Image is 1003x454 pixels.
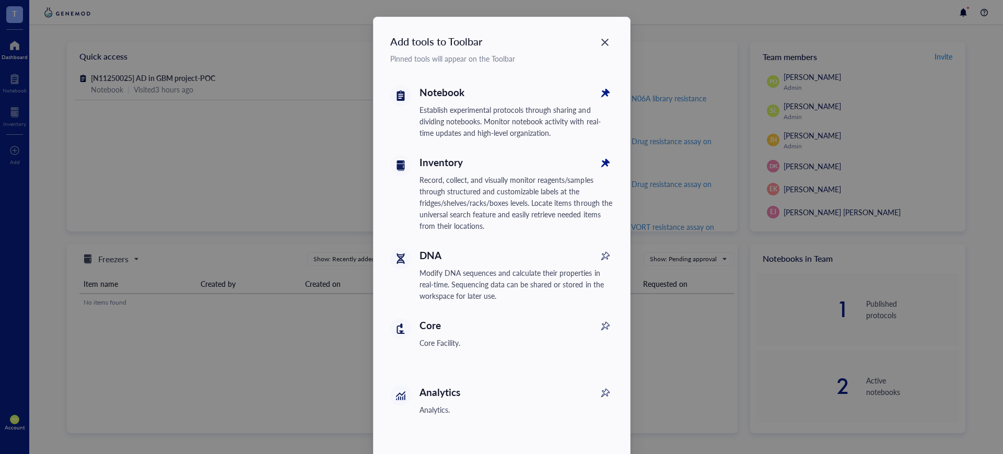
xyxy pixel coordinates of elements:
[419,318,613,333] div: Core
[419,267,613,301] div: Modify DNA sequences and calculate their properties in real-time. Sequencing data can be shared o...
[419,337,613,348] div: Core Facility.
[419,155,613,170] div: Inventory
[419,174,613,231] div: Record, collect, and visually monitor reagents/samples through structured and customizable labels...
[419,85,613,100] div: Notebook
[419,404,613,415] div: Analytics.
[419,248,613,263] div: DNA
[596,36,613,49] span: Close
[596,34,613,51] button: Close
[419,385,613,400] div: Analytics
[419,104,613,138] div: Establish experimental protocols through sharing and dividing notebooks. Monitor notebook activit...
[390,53,613,64] div: Pinned tools will appear on the Toolbar
[390,34,613,49] div: Add tools to Toolbar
